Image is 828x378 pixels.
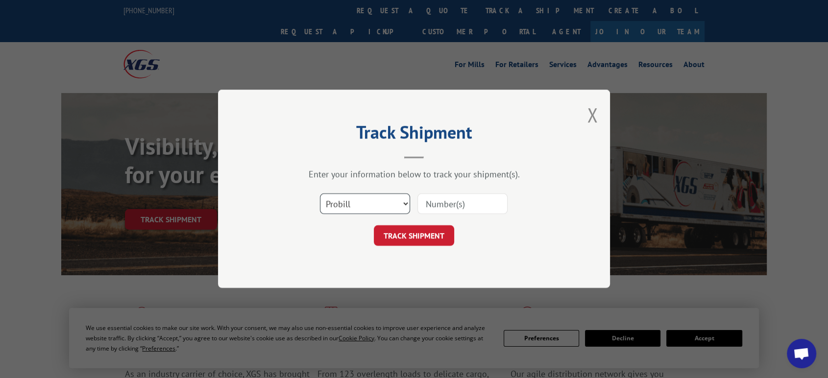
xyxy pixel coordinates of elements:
div: Enter your information below to track your shipment(s). [267,169,561,180]
button: TRACK SHIPMENT [374,226,454,246]
button: Close modal [587,102,598,128]
h2: Track Shipment [267,125,561,144]
div: Open chat [787,339,816,368]
input: Number(s) [417,194,508,214]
